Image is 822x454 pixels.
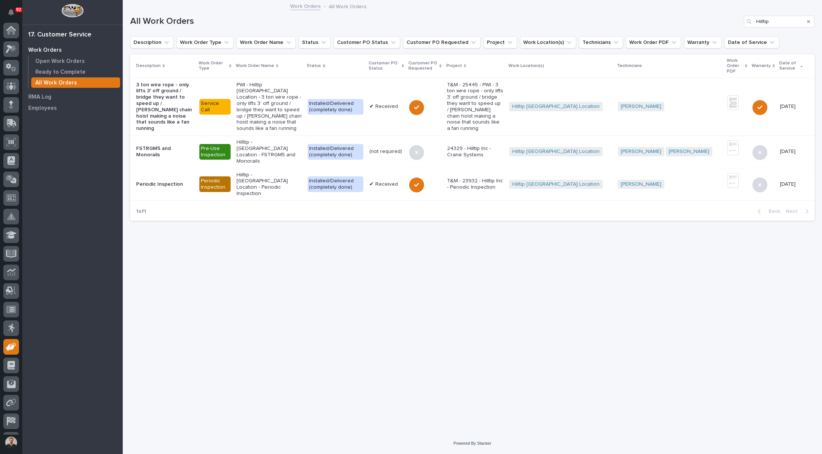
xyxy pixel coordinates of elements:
[308,144,363,160] div: Installed/Delivered (completely done)
[512,148,600,155] a: Hilltip [GEOGRAPHIC_DATA] Location
[28,105,57,112] p: Employees
[334,36,400,48] button: Customer PO Status
[136,62,161,70] p: Description
[237,36,296,48] button: Work Order Name
[725,36,779,48] button: Date of Service
[512,181,600,188] a: Hilltip [GEOGRAPHIC_DATA] Location
[764,208,780,215] span: Back
[447,146,504,158] p: 24329 - Hilltip Inc - Crane Systems
[199,59,227,73] p: Work Order Type
[61,4,83,17] img: Workspace Logo
[446,62,462,70] p: Project
[780,148,803,155] p: [DATE]
[621,181,661,188] a: [PERSON_NAME]
[752,208,783,215] button: Back
[408,59,437,73] p: Customer PO Requested
[669,148,709,155] a: [PERSON_NAME]
[130,135,815,168] tr: FSTRGM5 and MonorailsPre-Use InspectionHilltip - [GEOGRAPHIC_DATA] Location - FSTRGM5 and Monorai...
[177,36,234,48] button: Work Order Type
[744,16,815,28] input: Search
[308,176,363,192] div: Installed/Delivered (completely done)
[369,59,400,73] p: Customer PO Status
[329,2,366,10] p: All Work Orders
[28,47,62,54] p: Work Orders
[369,181,403,188] p: ✔ Received
[780,103,803,110] p: [DATE]
[290,1,321,10] a: Work Orders
[130,78,815,135] tr: 3 ton wire rope - only lifts 3' off ground / bridge they want to speed up / [PERSON_NAME] chain h...
[29,56,123,66] a: Open Work Orders
[626,36,681,48] button: Work Order PDF
[199,144,231,160] div: Pre-Use Inspection
[508,62,544,70] p: Work Location(s)
[29,67,123,77] a: Ready to Complete
[369,148,403,155] p: (not required)
[307,62,321,70] p: Status
[29,77,123,88] a: All Work Orders
[136,181,193,188] p: Periodic Inspection
[617,62,642,70] p: Technicians
[136,146,193,158] p: FSTRGM5 and Monorails
[130,168,815,200] tr: Periodic InspectionPeriodic InspectionHilltip - [GEOGRAPHIC_DATA] Location - Periodic InspectionI...
[130,36,174,48] button: Description
[752,62,771,70] p: Warranty
[453,441,491,445] a: Powered By Stacker
[783,208,815,215] button: Next
[22,102,123,113] a: Employees
[3,4,19,20] button: Notifications
[136,82,193,132] p: 3 ton wire rope - only lifts 3' off ground / bridge they want to speed up / [PERSON_NAME] chain h...
[35,69,86,76] p: Ready to Complete
[308,99,363,115] div: Installed/Delivered (completely done)
[237,172,302,197] p: Hilltip - [GEOGRAPHIC_DATA] Location - Periodic Inspection
[35,80,77,86] p: All Work Orders
[28,31,91,39] div: 17. Customer Service
[447,178,504,191] p: T&M - 23932 - Hilltip Inc - Periodic Inspection
[727,57,743,76] p: Work Order PDF
[22,44,123,55] a: Work Orders
[780,181,803,188] p: [DATE]
[299,36,331,48] button: Status
[512,103,600,110] a: Hilltip [GEOGRAPHIC_DATA] Location
[236,62,274,70] p: Work Order Name
[684,36,722,48] button: Warranty
[579,36,623,48] button: Technicians
[484,36,517,48] button: Project
[130,202,152,221] p: 1 of 1
[35,58,85,65] p: Open Work Orders
[779,59,799,73] p: Date of Service
[22,91,123,102] a: RMA Log
[3,435,19,450] button: users-avatar
[621,148,661,155] a: [PERSON_NAME]
[786,208,802,215] span: Next
[369,103,403,110] p: ✔ Received
[403,36,481,48] button: Customer PO Requested
[199,99,231,115] div: Service Call
[199,176,231,192] div: Periodic Inspection
[520,36,576,48] button: Work Location(s)
[447,82,504,132] p: T&M - 25445 - PWI - 3 ton wire rope - only lifts 3' off ground / bridge they want to speed up / [...
[621,103,661,110] a: [PERSON_NAME]
[237,139,302,164] p: Hilltip - [GEOGRAPHIC_DATA] Location - FSTRGM5 and Monorails
[9,9,19,21] div: Notifications92
[28,94,51,100] p: RMA Log
[16,7,21,12] p: 92
[130,16,741,27] h1: All Work Orders
[237,82,302,132] p: PWI - Hilltip [GEOGRAPHIC_DATA] Location - 3 ton wire rope - only lifts 3' off ground / bridge th...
